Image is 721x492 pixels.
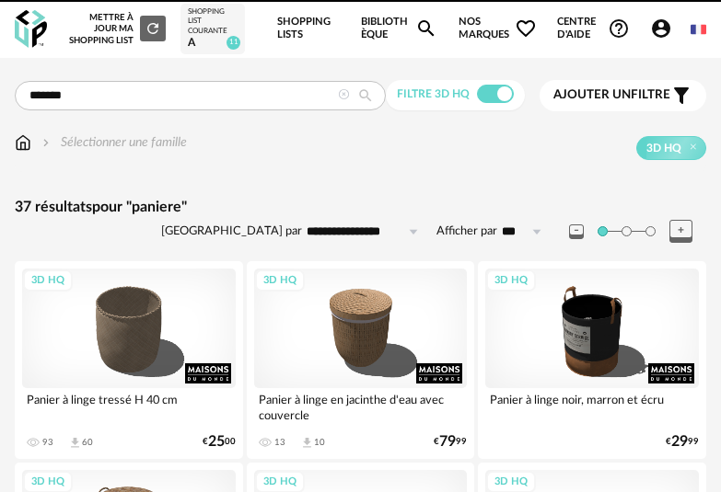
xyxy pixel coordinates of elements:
div: 93 [42,437,53,448]
a: 3D HQ Panier à linge en jacinthe d'eau avec couvercle 13 Download icon 10 €7999 [247,261,475,459]
span: 29 [671,436,688,448]
div: Panier à linge tressé H 40 cm [22,388,236,425]
span: Account Circle icon [650,17,680,40]
div: Sélectionner une famille [39,133,187,152]
span: Download icon [68,436,82,450]
div: € 99 [666,436,699,448]
span: Account Circle icon [650,17,672,40]
div: Panier à linge en jacinthe d'eau avec couvercle [254,388,468,425]
span: filtre [553,87,670,103]
span: Filter icon [670,85,692,107]
img: fr [691,22,706,38]
span: Magnify icon [415,17,437,40]
label: [GEOGRAPHIC_DATA] par [161,223,302,239]
label: Afficher par [436,223,497,239]
span: Ajouter un [553,88,631,101]
div: 3D HQ [486,269,536,292]
span: 79 [439,436,456,448]
div: 60 [82,437,93,448]
span: 25 [208,436,225,448]
span: pour "paniere" [92,200,187,214]
div: 10 [314,437,325,448]
span: 11 [227,36,240,50]
a: 3D HQ Panier à linge noir, marron et écru €2999 [478,261,706,459]
span: Heart Outline icon [515,17,537,40]
div: Shopping List courante [188,7,238,36]
span: Download icon [300,436,314,450]
div: Mettre à jour ma Shopping List [68,12,166,46]
span: Help Circle Outline icon [608,17,630,40]
span: 3D HQ [646,141,681,155]
span: Filtre 3D HQ [397,88,470,99]
span: Centre d'aideHelp Circle Outline icon [557,16,630,42]
div: 13 [274,437,285,448]
div: A [188,36,238,51]
div: € 00 [203,436,236,448]
a: Shopping List courante A 11 [188,7,238,51]
img: OXP [15,10,47,48]
button: Ajouter unfiltre Filter icon [540,80,706,111]
span: Refresh icon [145,24,161,33]
div: Panier à linge noir, marron et écru [485,388,699,425]
div: € 99 [434,436,467,448]
img: svg+xml;base64,PHN2ZyB3aWR0aD0iMTYiIGhlaWdodD0iMTciIHZpZXdCb3g9IjAgMCAxNiAxNyIgZmlsbD0ibm9uZSIgeG... [15,133,31,152]
div: 3D HQ [23,269,73,292]
a: 3D HQ Panier à linge tressé H 40 cm 93 Download icon 60 €2500 [15,261,243,459]
div: 37 résultats [15,198,706,217]
div: 3D HQ [255,269,305,292]
img: svg+xml;base64,PHN2ZyB3aWR0aD0iMTYiIGhlaWdodD0iMTYiIHZpZXdCb3g9IjAgMCAxNiAxNiIgZmlsbD0ibm9uZSIgeG... [39,133,53,152]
